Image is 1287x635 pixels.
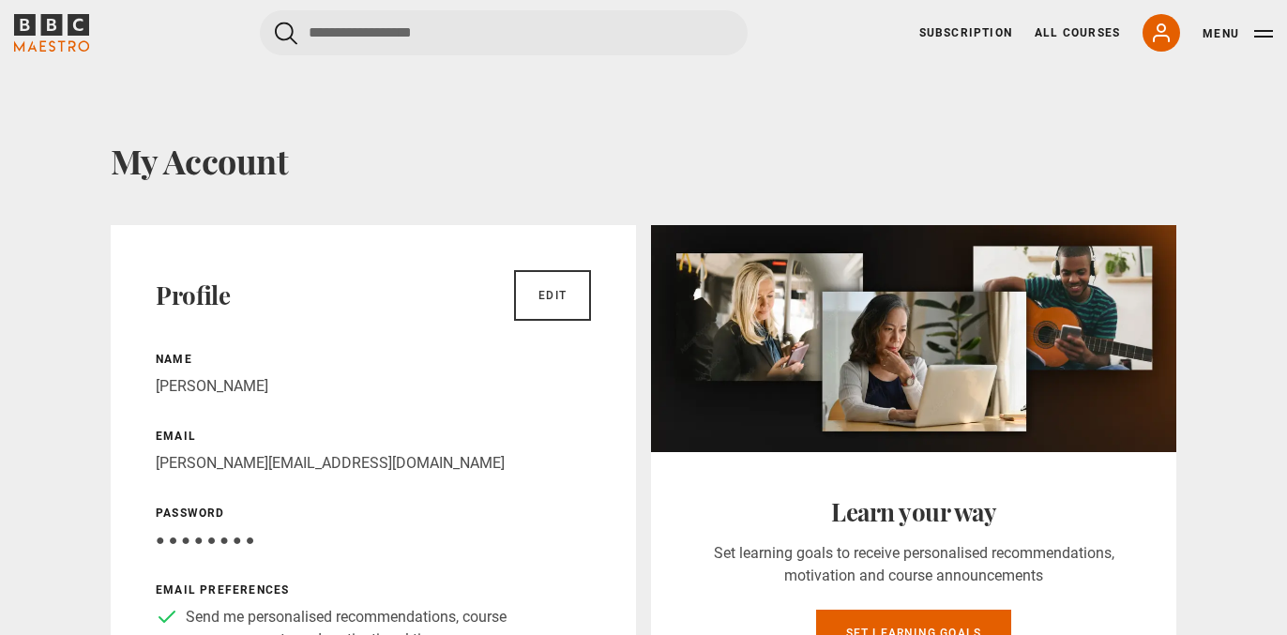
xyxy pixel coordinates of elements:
[156,452,591,475] p: [PERSON_NAME][EMAIL_ADDRESS][DOMAIN_NAME]
[156,582,591,598] p: Email preferences
[156,375,591,398] p: [PERSON_NAME]
[156,280,230,310] h2: Profile
[156,505,591,522] p: Password
[1035,24,1120,41] a: All Courses
[156,351,591,368] p: Name
[1203,24,1273,43] button: Toggle navigation
[275,22,297,45] button: Submit the search query
[514,270,591,321] a: Edit
[919,24,1012,41] a: Subscription
[14,14,89,52] svg: BBC Maestro
[696,542,1131,587] p: Set learning goals to receive personalised recommendations, motivation and course announcements
[156,531,254,549] span: ● ● ● ● ● ● ● ●
[111,141,1176,180] h1: My Account
[696,497,1131,527] h2: Learn your way
[156,428,591,445] p: Email
[260,10,748,55] input: Search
